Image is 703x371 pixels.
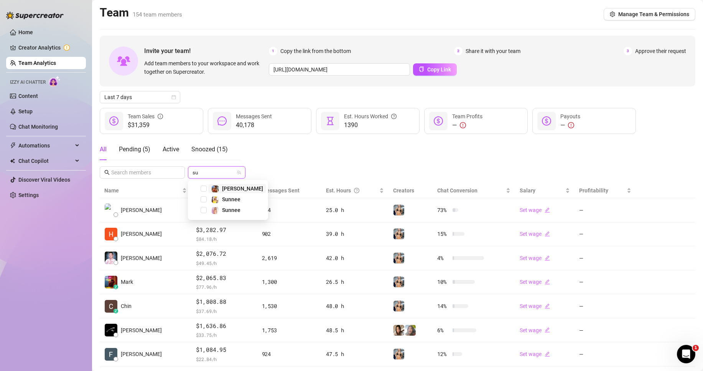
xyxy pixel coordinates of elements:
span: $2,065.83 [196,273,253,283]
span: 14 % [437,302,449,310]
span: Sunnee [222,196,240,202]
span: Invite your team! [144,46,269,56]
div: 39.0 h [326,230,384,238]
span: dollar-circle [542,116,551,126]
span: $2,076.72 [196,249,253,258]
div: Team Sales [128,112,163,121]
a: Set wageedit [520,207,550,213]
a: Set wageedit [520,255,550,261]
span: Messages Sent [236,113,272,119]
div: z [114,309,118,313]
span: edit [545,255,550,261]
a: Content [18,93,38,99]
img: Sunnee [212,196,219,203]
span: Profitability [579,187,608,194]
span: edit [545,351,550,357]
td: — [575,198,635,222]
span: 6 % [437,326,449,335]
span: Chin [121,302,132,310]
span: [PERSON_NAME] [121,350,162,358]
span: Snoozed ( 15 ) [191,146,228,153]
span: Sunnee [222,207,240,213]
span: $3,282.97 [196,225,253,235]
button: Copy Link [413,63,457,76]
td: — [575,222,635,247]
span: [PERSON_NAME] [121,326,162,335]
span: Mark [121,278,133,286]
span: $31,359 [128,121,163,130]
span: 1390 [344,121,397,130]
div: Est. Hours [326,186,377,195]
img: Veronica [393,253,404,263]
span: dollar-circle [434,116,443,126]
span: edit [545,207,550,213]
img: Veronica [393,229,404,239]
span: 154 team members [133,11,182,18]
a: Creator Analytics exclamation-circle [18,41,80,54]
span: team [237,170,241,175]
span: Manage Team & Permissions [618,11,689,17]
span: info-circle [158,112,163,121]
span: Payouts [560,113,580,119]
span: search [104,170,110,175]
img: JC Esteban Labi [105,252,117,264]
span: $1,636.86 [196,321,253,331]
span: Izzy AI Chatter [10,79,46,86]
span: hourglass [326,116,335,126]
span: [PERSON_NAME] [121,230,162,238]
span: Share it with your team [466,47,520,55]
a: Chat Monitoring [18,124,58,130]
div: 1,753 [262,326,317,335]
span: Team Profits [452,113,482,119]
span: edit [545,303,550,309]
a: Set wageedit [520,231,550,237]
span: question-circle [354,186,359,195]
div: All [100,145,107,154]
button: Manage Team & Permissions [604,8,695,20]
a: Set wageedit [520,303,550,309]
span: Active [163,146,179,153]
img: Chin [105,300,117,313]
span: Chat Copilot [18,155,73,167]
span: Salary [520,187,535,194]
img: AI Chatter [49,76,61,87]
div: 924 [262,350,317,358]
span: $ 22.84 /h [196,355,253,363]
span: thunderbolt [10,142,16,149]
img: Holden Seraid [105,228,117,240]
img: Mark [105,276,117,288]
span: $ 33.75 /h [196,331,253,339]
span: 15 % [437,230,449,238]
img: logo-BBDzfeDw.svg [6,12,64,19]
img: Veronica [393,277,404,287]
span: Approve their request [635,47,686,55]
img: Ervonne Samson [105,324,117,336]
span: calendar [171,95,176,99]
a: Set wageedit [520,351,550,357]
span: $ 49.45 /h [196,259,253,267]
a: Setup [18,108,33,114]
span: 40,178 [236,121,272,130]
span: Select tree node [201,196,207,202]
span: 1 [693,345,699,351]
span: Last 7 days [104,91,176,103]
span: Messages Sent [262,187,300,194]
div: — [452,121,482,130]
img: Sunnee [212,207,219,214]
span: exclamation-circle [568,122,574,128]
span: Copy the link from the bottom [280,47,351,55]
span: $1,808.88 [196,297,253,306]
div: 2,619 [262,254,317,262]
div: 25.0 h [326,206,384,214]
span: copy [419,66,424,72]
span: $1,084.95 [196,345,253,354]
span: Select tree node [201,185,207,192]
span: 1 [269,47,277,55]
img: Veronica [393,349,404,359]
img: Kaitlyn [212,185,219,192]
a: Settings [18,192,39,198]
img: Freddy [105,348,117,361]
span: edit [545,231,550,237]
span: exclamation-circle [460,122,466,128]
div: 48.5 h [326,326,384,335]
